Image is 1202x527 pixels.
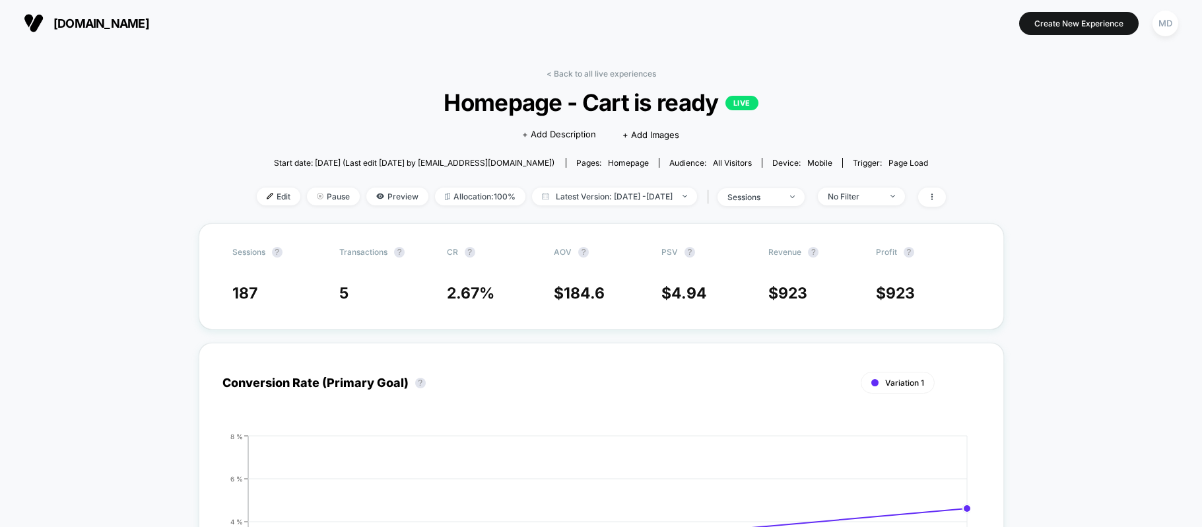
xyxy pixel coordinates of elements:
[886,284,915,302] span: 923
[790,195,795,198] img: end
[762,158,842,168] span: Device:
[671,284,707,302] span: 4.94
[267,193,273,199] img: edit
[522,128,596,141] span: + Add Description
[291,88,912,116] span: Homepage - Cart is ready
[230,432,243,440] tspan: 8 %
[661,284,707,302] span: $
[307,188,360,205] span: Pause
[230,517,243,525] tspan: 4 %
[768,247,801,257] span: Revenue
[445,193,450,200] img: rebalance
[876,247,897,257] span: Profit
[415,378,426,388] button: ?
[608,158,649,168] span: homepage
[727,192,780,202] div: sessions
[808,247,818,258] button: ?
[232,284,257,302] span: 187
[888,158,928,168] span: Page Load
[876,284,915,302] span: $
[394,247,405,258] button: ?
[554,284,605,302] span: $
[885,378,924,388] span: Variation 1
[669,158,752,168] div: Audience:
[339,247,387,257] span: Transactions
[576,158,649,168] div: Pages:
[435,188,525,205] span: Allocation: 100%
[20,13,153,34] button: [DOMAIN_NAME]
[778,284,807,302] span: 923
[1152,11,1178,36] div: MD
[904,247,914,258] button: ?
[1019,12,1139,35] button: Create New Experience
[725,96,758,110] p: LIVE
[578,247,589,258] button: ?
[1149,10,1182,37] button: MD
[622,129,679,140] span: + Add Images
[661,247,678,257] span: PSV
[232,247,265,257] span: Sessions
[366,188,428,205] span: Preview
[53,17,149,30] span: [DOMAIN_NAME]
[447,284,494,302] span: 2.67 %
[257,188,300,205] span: Edit
[542,193,549,199] img: calendar
[683,195,687,197] img: end
[317,193,323,199] img: end
[339,284,349,302] span: 5
[564,284,605,302] span: 184.6
[24,13,44,33] img: Visually logo
[768,284,807,302] span: $
[272,247,283,258] button: ?
[274,158,554,168] span: Start date: [DATE] (Last edit [DATE] by [EMAIL_ADDRESS][DOMAIN_NAME])
[828,192,881,201] div: No Filter
[554,247,572,257] span: AOV
[807,158,832,168] span: mobile
[465,247,475,258] button: ?
[713,158,752,168] span: All Visitors
[230,474,243,482] tspan: 6 %
[447,247,458,257] span: CR
[853,158,928,168] div: Trigger:
[532,188,697,205] span: Latest Version: [DATE] - [DATE]
[547,69,656,79] a: < Back to all live experiences
[704,188,718,207] span: |
[684,247,695,258] button: ?
[890,195,895,197] img: end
